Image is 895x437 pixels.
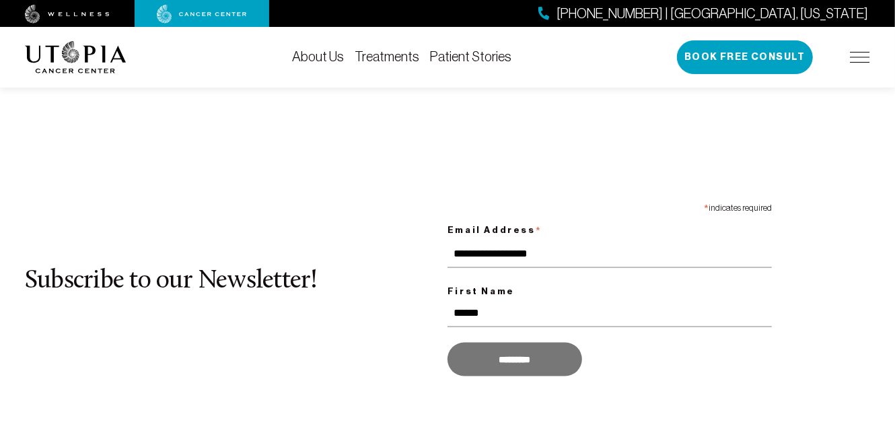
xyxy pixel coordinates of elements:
a: Patient Stories [430,49,511,64]
label: First Name [448,283,772,300]
h2: Subscribe to our Newsletter! [25,267,448,296]
label: Email Address [448,216,772,240]
span: [PHONE_NUMBER] | [GEOGRAPHIC_DATA], [US_STATE] [557,4,868,24]
a: [PHONE_NUMBER] | [GEOGRAPHIC_DATA], [US_STATE] [538,4,868,24]
button: Book Free Consult [677,40,813,74]
a: Treatments [355,49,419,64]
img: wellness [25,5,110,24]
img: icon-hamburger [850,52,870,63]
img: cancer center [157,5,247,24]
img: logo [25,41,127,73]
a: About Us [292,49,344,64]
div: indicates required [448,197,772,216]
